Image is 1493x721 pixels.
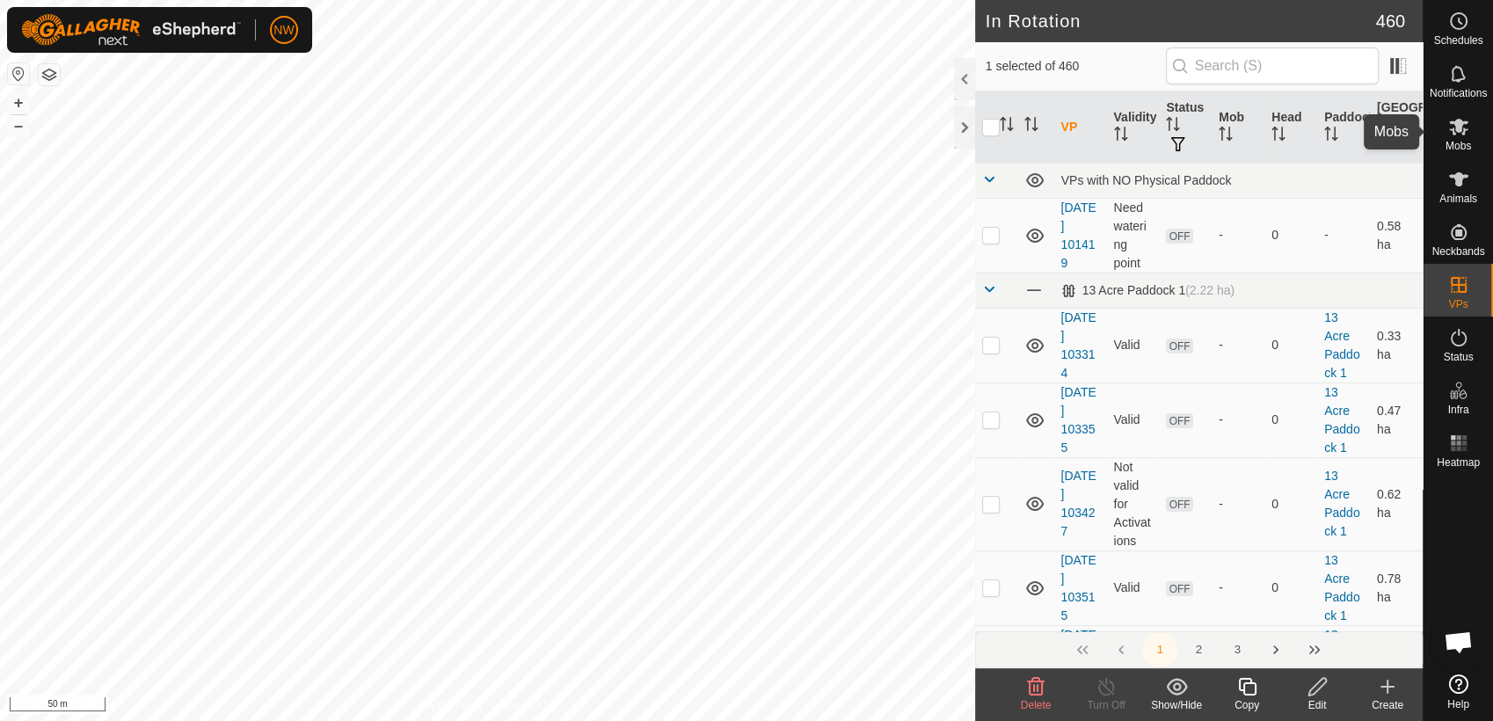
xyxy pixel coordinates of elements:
p-sorticon: Activate to sort [1377,138,1391,152]
a: 13 Acre Paddock 1 [1324,385,1359,455]
a: [DATE] 103427 [1061,469,1096,538]
span: (2.22 ha) [1185,283,1234,297]
div: Copy [1212,697,1282,713]
td: 0 [1264,625,1317,700]
button: – [8,115,29,136]
td: 0 [1264,382,1317,457]
button: Map Layers [39,64,60,85]
td: Valid [1107,550,1160,625]
button: 3 [1220,632,1255,667]
div: 13 Acre Paddock 1 [1061,283,1235,298]
span: VPs [1448,299,1468,310]
th: Head [1264,91,1317,164]
td: 0 [1264,308,1317,382]
td: 0 [1264,550,1317,625]
span: 1 selected of 460 [986,57,1166,76]
p-sorticon: Activate to sort [1166,120,1180,134]
a: Open chat [1432,615,1485,668]
a: 13 Acre Paddock 1 [1324,553,1359,623]
p-sorticon: Activate to sort [1271,129,1285,143]
p-sorticon: Activate to sort [1024,120,1038,134]
a: 13 Acre Paddock 1 [1324,310,1359,380]
td: 0.62 ha [1370,457,1423,550]
span: 460 [1376,8,1405,34]
td: 0.47 ha [1370,382,1423,457]
th: VP [1054,91,1107,164]
a: [DATE] 101419 [1061,200,1096,270]
div: - [1219,495,1257,513]
button: 2 [1181,632,1216,667]
div: Turn Off [1071,697,1141,713]
span: Schedules [1433,35,1482,46]
span: Animals [1439,193,1477,204]
a: [DATE] 170542 [1061,628,1096,697]
a: [DATE] 103515 [1061,553,1096,623]
p-sorticon: Activate to sort [1000,120,1014,134]
button: + [8,92,29,113]
span: OFF [1166,497,1192,512]
div: - [1219,579,1257,597]
td: 0.58 ha [1370,198,1423,273]
span: Help [1447,699,1469,710]
span: OFF [1166,413,1192,428]
a: Help [1424,667,1493,717]
th: [GEOGRAPHIC_DATA] Area [1370,91,1423,164]
a: 13 Acre Paddock 1 [1324,469,1359,538]
th: Status [1159,91,1212,164]
div: Show/Hide [1141,697,1212,713]
span: Mobs [1446,141,1471,151]
span: Delete [1021,699,1052,711]
a: Contact Us [505,698,557,714]
input: Search (S) [1166,47,1379,84]
td: 1 ha [1370,625,1423,700]
span: OFF [1166,581,1192,596]
th: Paddock [1317,91,1370,164]
button: Last Page [1297,632,1332,667]
td: Valid [1107,308,1160,382]
button: Reset Map [8,63,29,84]
span: NW [273,21,294,40]
td: 0.78 ha [1370,550,1423,625]
div: Create [1352,697,1423,713]
td: Need watering point [1107,198,1160,273]
img: Gallagher Logo [21,14,241,46]
div: - [1219,226,1257,244]
span: Neckbands [1431,246,1484,257]
p-sorticon: Activate to sort [1324,129,1338,143]
h2: In Rotation [986,11,1376,32]
span: Heatmap [1437,457,1480,468]
td: Valid [1107,382,1160,457]
p-sorticon: Activate to sort [1114,129,1128,143]
a: 13 Acre Paddock 1 [1324,628,1359,697]
span: OFF [1166,229,1192,244]
a: [DATE] 103314 [1061,310,1096,380]
td: Valid [1107,625,1160,700]
span: OFF [1166,339,1192,353]
td: 0 [1264,198,1317,273]
div: Edit [1282,697,1352,713]
a: [DATE] 103355 [1061,385,1096,455]
td: Not valid for Activations [1107,457,1160,550]
th: Mob [1212,91,1264,164]
div: VPs with NO Physical Paddock [1061,173,1416,187]
td: - [1317,198,1370,273]
p-sorticon: Activate to sort [1219,129,1233,143]
td: 0 [1264,457,1317,550]
a: Privacy Policy [418,698,484,714]
button: 1 [1142,632,1177,667]
span: Infra [1447,404,1468,415]
span: Status [1443,352,1473,362]
div: - [1219,336,1257,354]
th: Validity [1107,91,1160,164]
button: Next Page [1258,632,1293,667]
span: Notifications [1430,88,1487,98]
div: - [1219,411,1257,429]
td: 0.33 ha [1370,308,1423,382]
